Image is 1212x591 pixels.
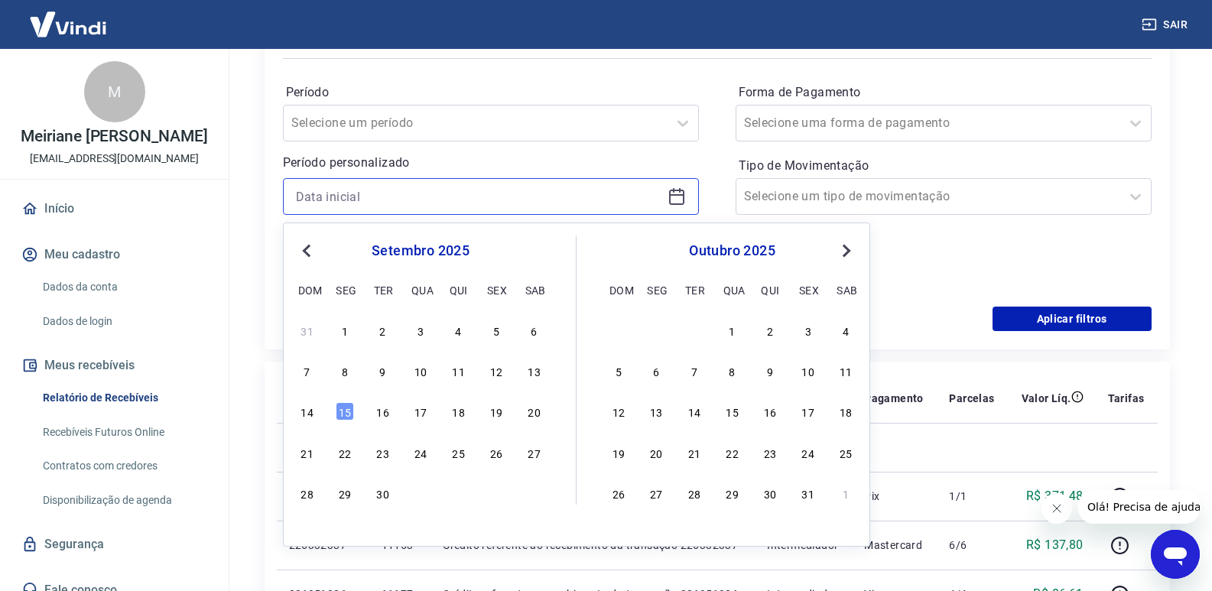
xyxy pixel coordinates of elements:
div: Choose segunda-feira, 22 de setembro de 2025 [336,443,354,462]
div: Choose quarta-feira, 1 de outubro de 2025 [411,484,430,502]
div: Choose sexta-feira, 19 de setembro de 2025 [487,402,505,421]
div: seg [647,281,665,299]
div: month 2025-09 [296,319,545,504]
div: month 2025-10 [607,319,857,504]
div: dom [609,281,628,299]
div: Choose domingo, 26 de outubro de 2025 [609,484,628,502]
div: ter [374,281,392,299]
div: Choose sexta-feira, 3 de outubro de 2025 [487,484,505,502]
div: Choose sábado, 11 de outubro de 2025 [837,362,855,380]
div: Choose sexta-feira, 3 de outubro de 2025 [799,321,817,339]
div: Choose terça-feira, 14 de outubro de 2025 [685,402,703,421]
div: Choose sábado, 18 de outubro de 2025 [837,402,855,421]
div: setembro 2025 [296,242,545,260]
div: Choose sábado, 20 de setembro de 2025 [525,402,544,421]
iframe: Botão para abrir a janela de mensagens [1151,530,1200,579]
div: qui [450,281,468,299]
img: Vindi [18,1,118,47]
div: qua [411,281,430,299]
div: sab [837,281,855,299]
iframe: Fechar mensagem [1041,493,1072,524]
p: 1/1 [949,489,996,504]
div: Choose segunda-feira, 29 de setembro de 2025 [647,321,665,339]
div: Choose quinta-feira, 4 de setembro de 2025 [450,321,468,339]
div: qua [723,281,742,299]
a: Relatório de Recebíveis [37,382,210,414]
p: Parcelas [949,391,994,406]
div: Choose sábado, 4 de outubro de 2025 [837,321,855,339]
div: Choose terça-feira, 30 de setembro de 2025 [685,321,703,339]
div: Choose quarta-feira, 29 de outubro de 2025 [723,484,742,502]
p: Pix [864,489,924,504]
div: outubro 2025 [607,242,857,260]
div: Choose quarta-feira, 24 de setembro de 2025 [411,443,430,462]
div: Choose domingo, 7 de setembro de 2025 [298,362,317,380]
div: Choose segunda-feira, 8 de setembro de 2025 [336,362,354,380]
div: Choose segunda-feira, 15 de setembro de 2025 [336,402,354,421]
div: dom [298,281,317,299]
label: Forma de Pagamento [739,83,1149,102]
p: R$ 371,48 [1026,487,1084,505]
div: Choose terça-feira, 23 de setembro de 2025 [374,443,392,462]
div: M [84,61,145,122]
div: Choose sexta-feira, 5 de setembro de 2025 [487,321,505,339]
div: Choose quinta-feira, 18 de setembro de 2025 [450,402,468,421]
a: Disponibilização de agenda [37,485,210,516]
div: Choose sexta-feira, 24 de outubro de 2025 [799,443,817,462]
div: Choose sexta-feira, 12 de setembro de 2025 [487,362,505,380]
div: Choose quarta-feira, 22 de outubro de 2025 [723,443,742,462]
p: R$ 137,80 [1026,536,1084,554]
div: Choose quinta-feira, 9 de outubro de 2025 [761,362,779,380]
div: ter [685,281,703,299]
iframe: Mensagem da empresa [1078,490,1200,524]
div: Choose quinta-feira, 23 de outubro de 2025 [761,443,779,462]
div: Choose sábado, 27 de setembro de 2025 [525,443,544,462]
button: Meus recebíveis [18,349,210,382]
div: Choose sexta-feira, 26 de setembro de 2025 [487,443,505,462]
div: Choose quinta-feira, 11 de setembro de 2025 [450,362,468,380]
input: Data inicial [296,185,661,208]
div: Choose quarta-feira, 1 de outubro de 2025 [723,321,742,339]
div: sex [487,281,505,299]
a: Dados de login [37,306,210,337]
p: Pagamento [864,391,924,406]
div: Choose quinta-feira, 25 de setembro de 2025 [450,443,468,462]
div: Choose domingo, 12 de outubro de 2025 [609,402,628,421]
div: Choose terça-feira, 9 de setembro de 2025 [374,362,392,380]
div: Choose quinta-feira, 2 de outubro de 2025 [761,321,779,339]
div: Choose domingo, 28 de setembro de 2025 [609,321,628,339]
div: Choose terça-feira, 7 de outubro de 2025 [685,362,703,380]
div: Choose domingo, 14 de setembro de 2025 [298,402,317,421]
button: Previous Month [297,242,316,260]
p: Mastercard [864,537,924,553]
div: Choose sábado, 25 de outubro de 2025 [837,443,855,462]
div: Choose domingo, 21 de setembro de 2025 [298,443,317,462]
button: Next Month [837,242,856,260]
p: Valor Líq. [1022,391,1071,406]
div: Choose segunda-feira, 20 de outubro de 2025 [647,443,665,462]
div: Choose sábado, 6 de setembro de 2025 [525,321,544,339]
div: Choose segunda-feira, 13 de outubro de 2025 [647,402,665,421]
p: Tarifas [1108,391,1145,406]
div: Choose sábado, 13 de setembro de 2025 [525,362,544,380]
div: Choose sábado, 4 de outubro de 2025 [525,484,544,502]
div: Choose quarta-feira, 15 de outubro de 2025 [723,402,742,421]
a: Dados da conta [37,271,210,303]
div: Choose segunda-feira, 1 de setembro de 2025 [336,321,354,339]
div: Choose terça-feira, 30 de setembro de 2025 [374,484,392,502]
div: Choose quarta-feira, 8 de outubro de 2025 [723,362,742,380]
button: Meu cadastro [18,238,210,271]
label: Tipo de Movimentação [739,157,1149,175]
button: Sair [1139,11,1194,39]
div: Choose segunda-feira, 29 de setembro de 2025 [336,484,354,502]
div: Choose terça-feira, 28 de outubro de 2025 [685,484,703,502]
div: Choose terça-feira, 16 de setembro de 2025 [374,402,392,421]
span: Olá! Precisa de ajuda? [9,11,128,23]
div: Choose sexta-feira, 10 de outubro de 2025 [799,362,817,380]
div: Choose domingo, 28 de setembro de 2025 [298,484,317,502]
div: Choose segunda-feira, 6 de outubro de 2025 [647,362,665,380]
div: Choose quarta-feira, 10 de setembro de 2025 [411,362,430,380]
div: Choose quinta-feira, 16 de outubro de 2025 [761,402,779,421]
p: 6/6 [949,537,996,553]
button: Aplicar filtros [993,307,1152,331]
